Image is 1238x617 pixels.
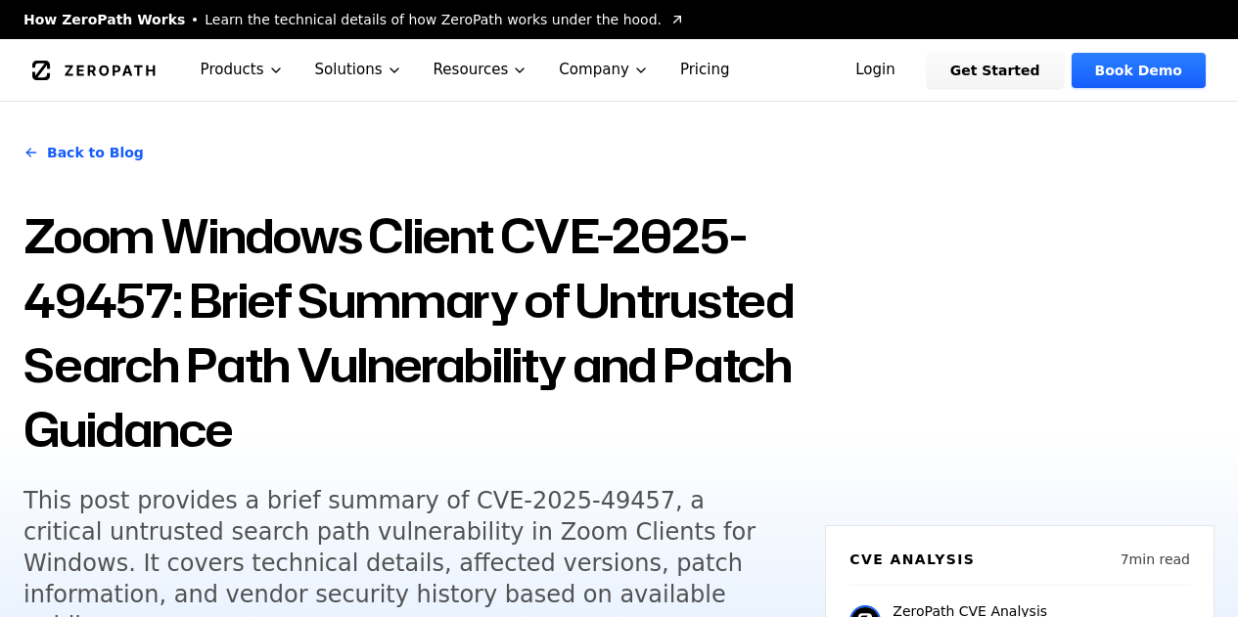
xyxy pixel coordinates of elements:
[23,203,802,462] h1: Zoom Windows Client CVE-2025-49457: Brief Summary of Untrusted Search Path Vulnerability and Patc...
[1072,53,1206,88] a: Book Demo
[185,39,299,101] button: Products
[418,39,544,101] button: Resources
[832,53,919,88] a: Login
[23,10,185,29] span: How ZeroPath Works
[1121,550,1190,569] p: 7 min read
[205,10,662,29] span: Learn the technical details of how ZeroPath works under the hood.
[23,10,685,29] a: How ZeroPath WorksLearn the technical details of how ZeroPath works under the hood.
[299,39,418,101] button: Solutions
[23,125,144,180] a: Back to Blog
[665,39,746,101] a: Pricing
[927,53,1064,88] a: Get Started
[543,39,665,101] button: Company
[849,550,975,569] h6: CVE Analysis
